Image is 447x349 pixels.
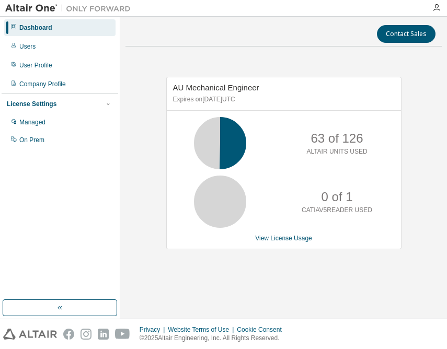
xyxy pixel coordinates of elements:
div: Managed [19,118,45,126]
img: altair_logo.svg [3,329,57,340]
p: 63 of 126 [311,130,363,147]
img: youtube.svg [115,329,130,340]
div: On Prem [19,136,44,144]
p: © 2025 Altair Engineering, Inc. All Rights Reserved. [140,334,288,343]
div: Privacy [140,325,168,334]
div: User Profile [19,61,52,69]
img: facebook.svg [63,329,74,340]
div: Cookie Consent [237,325,288,334]
p: CATIAV5READER USED [302,206,372,215]
div: Users [19,42,36,51]
img: instagram.svg [81,329,91,340]
div: License Settings [7,100,56,108]
div: Dashboard [19,24,52,32]
img: linkedin.svg [98,329,109,340]
img: Altair One [5,3,136,14]
p: ALTAIR UNITS USED [306,147,367,156]
div: Website Terms of Use [168,325,237,334]
p: Expires on [DATE] UTC [173,95,392,104]
p: 0 of 1 [321,188,352,206]
button: Contact Sales [377,25,435,43]
a: View License Usage [255,235,312,242]
span: AU Mechanical Engineer [173,83,259,92]
div: Company Profile [19,80,66,88]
